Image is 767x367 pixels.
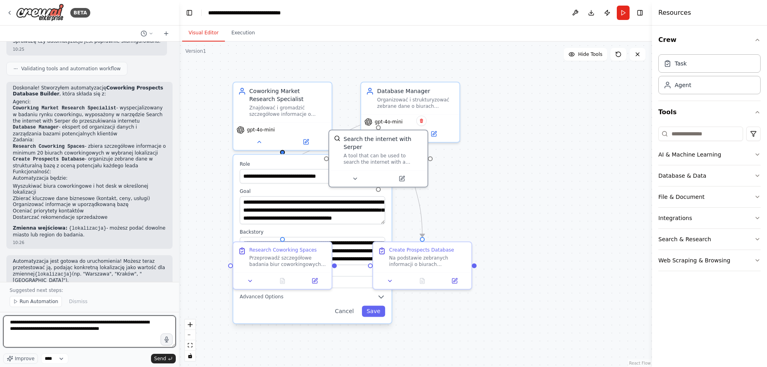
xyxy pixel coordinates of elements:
[13,46,161,52] div: 10:25
[301,276,328,286] button: Open in side panel
[13,225,68,231] strong: Zmienna wejściowa:
[21,65,121,72] span: Validating tools and automation workflow
[658,101,761,123] button: Tools
[185,319,195,330] button: zoom in
[240,161,385,167] label: Role
[240,293,385,301] button: Advanced Options
[182,25,225,42] button: Visual Editor
[675,81,691,89] div: Agent
[249,105,327,117] div: Znajdować i gromadzić szczegółowe informacje o biurach coworkingowych i hot desk w {lokalizacja},...
[411,129,456,139] button: Open in side panel
[328,129,428,187] div: SerperDevToolSearch the internet with SerperA tool that can be used to search the internet with a...
[564,48,607,61] button: Hide Tools
[13,85,166,97] p: Doskonale! Stworzyłem automatyzację , która składa się z:
[13,202,166,208] li: Organizować informacje w uporządkowaną bazę
[13,99,166,105] h2: Agenci:
[658,186,761,207] button: File & Document
[344,153,423,165] div: A tool that can be used to search the internet with a search_query. Supports different search typ...
[20,298,58,305] span: Run Automation
[441,276,468,286] button: Open in side panel
[13,105,166,124] li: - wyspecjalizowany w badaniu rynku coworkingu, wyposażony w narzędzie Search the internet with Se...
[69,226,107,231] code: {lokalizacja}
[185,48,206,54] div: Version 1
[185,340,195,351] button: fit view
[13,137,166,143] h2: Zadania:
[154,355,166,362] span: Send
[406,147,426,237] g: Edge from 8011c90a-42a2-4118-a4fa-3d424c51fdaf to ea9d7378-762d-4ac9-a893-62afbb6fbc58
[16,4,64,22] img: Logo
[344,135,423,151] div: Search the internet with Serper
[137,29,157,38] button: Switch to previous chat
[578,51,602,58] span: Hide Tools
[658,144,761,165] button: AI & Machine Learning
[13,85,163,97] strong: Coworking Prospects Database Builder
[13,156,166,169] li: - organizuje zebrane dane w strukturalną bazę z oceną potencjału każdego leada
[240,294,283,300] span: Advanced Options
[658,29,761,51] button: Crew
[658,165,761,186] button: Database & Data
[184,7,195,18] button: Hide left sidebar
[362,306,385,317] button: Save
[232,241,332,290] div: Research Coworking SpacesPrzeprowadź szczegółowe badania biur coworkingowych i hot desk w {lokali...
[266,276,300,286] button: No output available
[13,125,59,130] code: Database Manager
[634,7,646,18] button: Hide right sidebar
[13,258,166,284] p: Automatyzacja jest gotowa do uruchomienia! Możesz teraz przetestować ją, podając konkretną lokali...
[629,361,651,365] a: React Flow attribution
[13,38,161,45] p: Sprawdzę czy automatyzacja jest poprawnie skonfigurowana:
[658,208,761,228] button: Integrations
[151,354,176,363] button: Send
[13,144,85,149] code: Research Coworking Spaces
[13,157,85,162] code: Create Prospects Database
[10,296,62,307] button: Run Automation
[13,124,166,137] li: - ekspert od organizacji danych i zarządzania bazami potencjalnych klientów
[13,183,166,196] li: Wyszukiwać biura coworkingowe i hot desk w określonej lokalizacji
[185,351,195,361] button: toggle interactivity
[658,123,761,278] div: Tools
[13,105,116,111] code: Coworking Market Research Specialist
[232,81,332,151] div: Coworking Market Research SpecialistZnajdować i gromadzić szczegółowe informacje o biurach cowork...
[377,97,455,109] div: Organizować i strukturyzować zebrane dane o biurach coworkingowych w przejrzystą i użyteczną bazę...
[330,306,358,317] button: Cancel
[185,330,195,340] button: zoom out
[249,255,327,268] div: Przeprowadź szczegółowe badania biur coworkingowych i hot desk w {lokalizacja}. Znajdź minimum 20...
[225,25,261,42] button: Execution
[13,208,166,214] li: Oceniać priorytety kontaktów
[185,319,195,361] div: React Flow controls
[240,188,385,194] label: Goal
[658,250,761,271] button: Web Scraping & Browsing
[13,214,166,221] li: Dostarczać rekomendacje sprzedażowe
[247,127,275,133] span: gpt-4o-mini
[10,287,169,294] p: Suggested next steps:
[249,247,317,253] div: Research Coworking Spaces
[389,247,454,253] div: Create Prospects Database
[240,229,385,235] label: Backstory
[161,333,173,345] button: Click to speak your automation idea
[69,298,87,305] span: Dismiss
[160,29,173,38] button: Start a new chat
[675,60,687,67] div: Task
[334,135,340,141] img: SerperDevTool
[405,276,439,286] button: No output available
[15,355,34,362] span: Improve
[208,9,298,17] nav: breadcrumb
[658,8,691,18] h4: Resources
[13,169,166,175] h2: Funkcjonalność:
[70,8,90,18] div: BETA
[372,241,472,290] div: Create Prospects DatabaseNa podstawie zebranych informacji o biurach coworkingowych, stwórz uporz...
[3,353,38,364] button: Improve
[13,175,166,182] p: Automatyzacja będzie:
[416,115,427,126] button: Delete node
[375,119,403,125] span: gpt-4o-mini
[13,240,166,246] div: 10:26
[13,196,166,202] li: Zbierać kluczowe dane biznesowe (kontakt, ceny, usługi)
[389,255,467,268] div: Na podstawie zebranych informacji o biurach coworkingowych, stwórz uporządkowaną bazę danych pote...
[283,137,328,147] button: Open in side panel
[13,143,166,156] li: - zbiera szczegółowe informacje o minimum 20 biurach coworkingowych w wybranej lokalizacji
[249,87,327,103] div: Coworking Market Research Specialist
[360,81,460,143] div: Database ManagerOrganizować i strukturyzować zebrane dane o biurach coworkingowych w przejrzystą ...
[13,225,166,238] p: - możesz podać dowolne miasto lub region do badania.
[35,272,72,277] code: {lokalizacja}
[658,229,761,250] button: Search & Research
[65,296,91,307] button: Dismiss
